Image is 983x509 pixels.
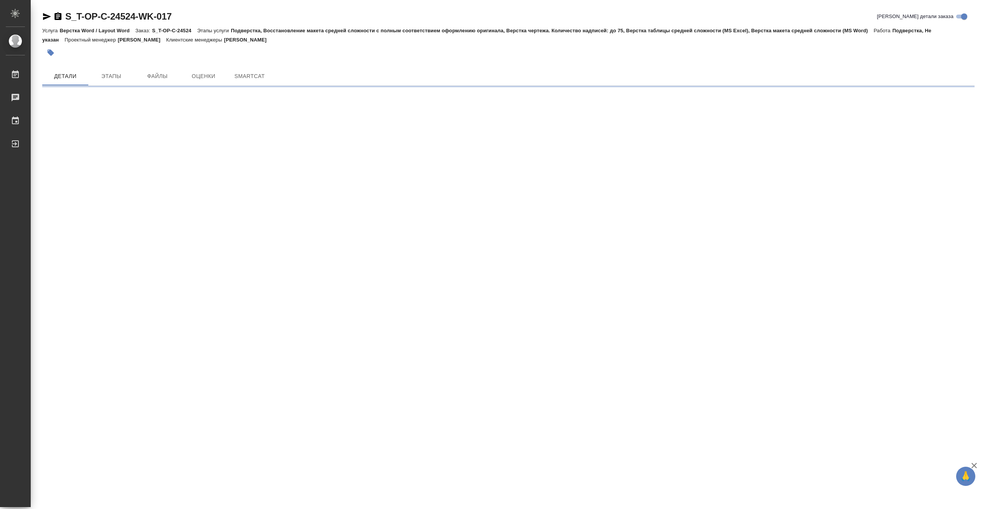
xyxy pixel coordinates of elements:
[65,11,172,22] a: S_T-OP-C-24524-WK-017
[224,37,272,43] p: [PERSON_NAME]
[42,12,51,21] button: Скопировать ссылку для ЯМессенджера
[956,467,975,486] button: 🙏
[118,37,166,43] p: [PERSON_NAME]
[136,28,152,33] p: Заказ:
[197,28,231,33] p: Этапы услуги
[139,72,176,81] span: Файлы
[231,72,268,81] span: SmartCat
[42,28,60,33] p: Услуга
[185,72,222,81] span: Оценки
[42,44,59,61] button: Добавить тэг
[874,28,892,33] p: Работа
[152,28,197,33] p: S_T-OP-C-24524
[53,12,63,21] button: Скопировать ссылку
[60,28,135,33] p: Верстка Word / Layout Word
[65,37,117,43] p: Проектный менеджер
[877,13,953,20] span: [PERSON_NAME] детали заказа
[231,28,874,33] p: Подверстка, Восстановление макета средней сложности с полным соответствием оформлению оригинала, ...
[166,37,224,43] p: Клиентские менеджеры
[959,468,972,484] span: 🙏
[47,72,84,81] span: Детали
[93,72,130,81] span: Этапы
